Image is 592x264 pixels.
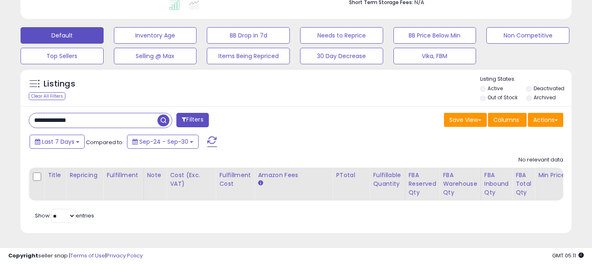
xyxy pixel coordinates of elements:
div: Min Price [538,171,580,180]
div: Fulfillable Quantity [373,171,401,188]
button: BB Price Below Min [393,27,476,44]
button: Vika, FBM [393,48,476,64]
th: CSV column name: cust_attr_1_PTotal [333,168,370,201]
p: Listing States: [480,75,572,83]
button: Filters [176,113,208,127]
button: Needs to Reprice [300,27,383,44]
span: Sep-24 - Sep-30 [139,138,188,146]
button: BB Drop in 7d [207,27,290,44]
h5: Listings [44,78,75,90]
div: seller snap | | [8,252,143,260]
div: Clear All Filters [29,92,65,100]
span: 2025-10-8 05:11 GMT [552,252,584,259]
a: Terms of Use [70,252,105,259]
span: Compared to: [86,138,124,146]
label: Active [488,85,503,92]
button: Default [21,27,104,44]
button: Sep-24 - Sep-30 [127,135,199,149]
div: Note [147,171,163,180]
div: Fulfillment [106,171,140,180]
button: Inventory Age [114,27,197,44]
a: Privacy Policy [106,252,143,259]
div: Fulfillment Cost [219,171,251,188]
button: Items Being Repriced [207,48,290,64]
small: Amazon Fees. [258,180,263,187]
div: FBA Warehouse Qty [443,171,477,197]
button: Save View [444,113,487,127]
label: Out of Stock [488,94,518,101]
div: Repricing [69,171,99,180]
button: 30 Day Decrease [300,48,383,64]
button: Actions [528,113,563,127]
span: Last 7 Days [42,138,74,146]
span: Show: entries [35,212,94,220]
div: No relevant data [518,156,563,164]
label: Archived [534,94,556,101]
button: Columns [488,113,527,127]
div: FBA Reserved Qty [409,171,436,197]
div: FBA inbound Qty [484,171,509,197]
div: Amazon Fees [258,171,329,180]
span: Columns [493,116,519,124]
strong: Copyright [8,252,38,259]
button: Last 7 Days [30,135,85,149]
div: Title [48,171,62,180]
div: PTotal [336,171,366,180]
div: FBA Total Qty [516,171,531,197]
div: Cost (Exc. VAT) [170,171,212,188]
label: Deactivated [534,85,564,92]
button: Top Sellers [21,48,104,64]
button: Selling @ Max [114,48,197,64]
button: Non Competitive [486,27,569,44]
